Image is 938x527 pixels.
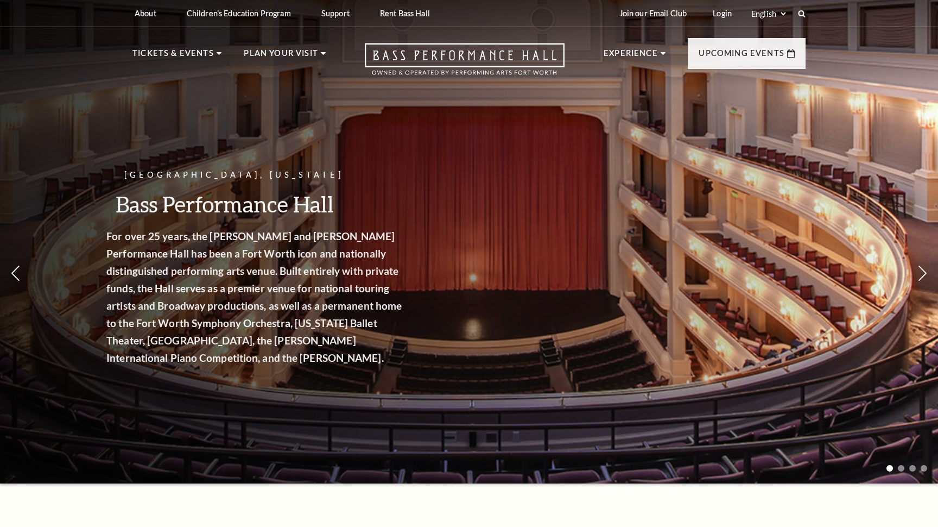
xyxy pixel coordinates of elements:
p: Children's Education Program [187,9,291,18]
p: Plan Your Visit [244,47,318,66]
p: [GEOGRAPHIC_DATA], [US_STATE] [128,168,427,182]
p: About [135,9,156,18]
select: Select: [749,9,788,19]
p: Tickets & Events [132,47,214,66]
p: Support [321,9,350,18]
p: Rent Bass Hall [380,9,430,18]
h3: Bass Performance Hall [128,190,427,218]
strong: For over 25 years, the [PERSON_NAME] and [PERSON_NAME] Performance Hall has been a Fort Worth ico... [128,230,423,364]
p: Upcoming Events [699,47,784,66]
p: Experience [604,47,658,66]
